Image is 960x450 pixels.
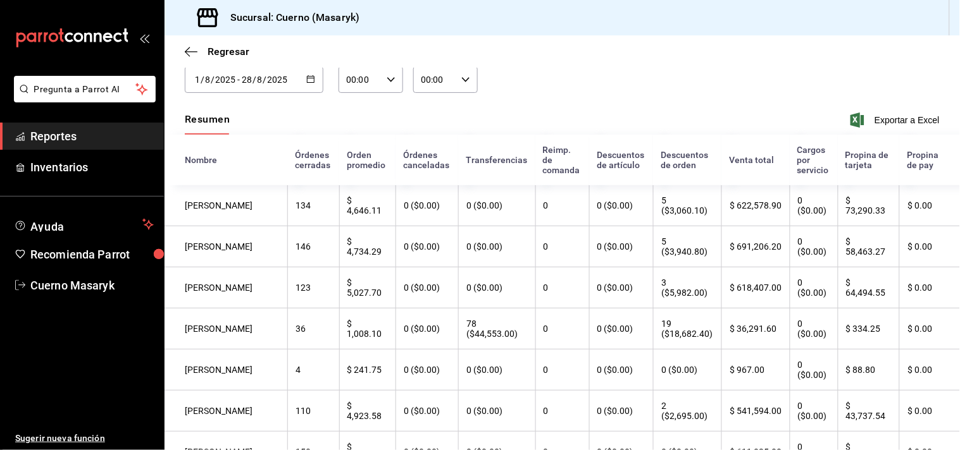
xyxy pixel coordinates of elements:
[653,185,721,226] th: 5 ($3,060.10)
[220,10,359,25] h3: Sucursal: Cuerno (Masaryk)
[396,391,458,432] th: 0 ($0.00)
[339,350,396,391] th: $ 241.75
[653,308,721,350] th: 19 ($18,682.40)
[396,308,458,350] th: 0 ($0.00)
[458,267,535,308] th: 0 ($0.00)
[589,226,653,267] th: 0 ($0.00)
[899,350,960,391] th: $ 0.00
[30,159,154,176] span: Inventarios
[287,226,339,267] th: 146
[653,226,721,267] th: 5 ($3,940.80)
[252,75,256,85] span: /
[9,92,156,105] a: Pregunta a Parrot AI
[30,277,154,294] span: Cuerno Masaryk
[267,75,289,85] input: Year
[535,135,589,185] th: Reimp. de comanda
[653,350,721,391] th: 0 ($0.00)
[458,391,535,432] th: 0 ($0.00)
[589,185,653,226] th: 0 ($0.00)
[838,308,899,350] th: $ 334.25
[34,83,136,96] span: Pregunta a Parrot AI
[535,308,589,350] th: 0
[287,350,339,391] th: 4
[721,391,789,432] th: $ 541,594.00
[396,135,458,185] th: Órdenes canceladas
[535,267,589,308] th: 0
[721,350,789,391] th: $ 967.00
[721,267,789,308] th: $ 618,407.00
[339,226,396,267] th: $ 4,734.29
[721,135,789,185] th: Venta total
[653,135,721,185] th: Descuentos de orden
[653,267,721,308] th: 3 ($5,982.00)
[339,135,396,185] th: Orden promedio
[165,185,287,226] th: [PERSON_NAME]
[201,75,204,85] span: /
[165,226,287,267] th: [PERSON_NAME]
[589,350,653,391] th: 0 ($0.00)
[185,113,230,135] div: navigation tabs
[287,267,339,308] th: 123
[653,391,721,432] th: 2 ($2,695.00)
[790,135,838,185] th: Cargos por servicio
[287,135,339,185] th: Órdenes cerradas
[535,350,589,391] th: 0
[721,185,789,226] th: $ 622,578.90
[257,75,263,85] input: Month
[165,350,287,391] th: [PERSON_NAME]
[396,185,458,226] th: 0 ($0.00)
[14,76,156,102] button: Pregunta a Parrot AI
[396,350,458,391] th: 0 ($0.00)
[215,75,236,85] input: Year
[458,226,535,267] th: 0 ($0.00)
[185,46,249,58] button: Regresar
[899,135,960,185] th: Propina de pay
[838,135,899,185] th: Propina de tarjeta
[899,308,960,350] th: $ 0.00
[790,226,838,267] th: 0 ($0.00)
[790,350,838,391] th: 0 ($0.00)
[165,391,287,432] th: [PERSON_NAME]
[165,267,287,308] th: [PERSON_NAME]
[899,185,960,226] th: $ 0.00
[838,226,899,267] th: $ 58,463.27
[263,75,267,85] span: /
[589,135,653,185] th: Descuentos de artículo
[165,135,287,185] th: Nombre
[721,226,789,267] th: $ 691,206.20
[208,46,249,58] span: Regresar
[396,226,458,267] th: 0 ($0.00)
[899,267,960,308] th: $ 0.00
[30,217,137,232] span: Ayuda
[838,185,899,226] th: $ 73,290.33
[853,113,940,128] button: Exportar a Excel
[458,185,535,226] th: 0 ($0.00)
[194,75,201,85] input: Day
[204,75,211,85] input: Month
[339,308,396,350] th: $ 1,008.10
[458,135,535,185] th: Transferencias
[589,267,653,308] th: 0 ($0.00)
[790,308,838,350] th: 0 ($0.00)
[339,267,396,308] th: $ 5,027.70
[396,267,458,308] th: 0 ($0.00)
[458,350,535,391] th: 0 ($0.00)
[790,185,838,226] th: 0 ($0.00)
[838,267,899,308] th: $ 64,494.55
[339,185,396,226] th: $ 4,646.11
[185,113,230,135] button: Resumen
[838,391,899,432] th: $ 43,737.54
[458,308,535,350] th: 78 ($44,553.00)
[339,391,396,432] th: $ 4,923.58
[211,75,215,85] span: /
[589,391,653,432] th: 0 ($0.00)
[589,308,653,350] th: 0 ($0.00)
[30,128,154,145] span: Reportes
[287,308,339,350] th: 36
[165,308,287,350] th: [PERSON_NAME]
[287,185,339,226] th: 134
[790,391,838,432] th: 0 ($0.00)
[241,75,252,85] input: Day
[15,432,154,445] span: Sugerir nueva función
